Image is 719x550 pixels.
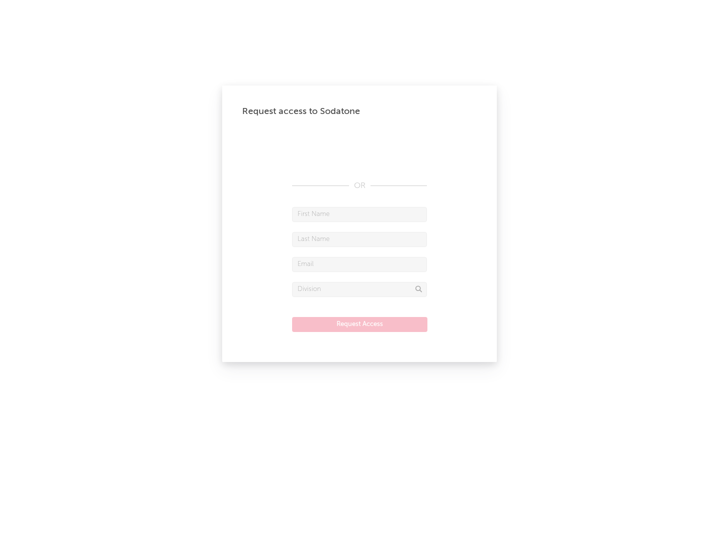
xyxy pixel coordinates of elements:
input: First Name [292,207,427,222]
input: Email [292,257,427,272]
input: Division [292,282,427,297]
div: Request access to Sodatone [242,105,477,117]
div: OR [292,180,427,192]
button: Request Access [292,317,427,332]
input: Last Name [292,232,427,247]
